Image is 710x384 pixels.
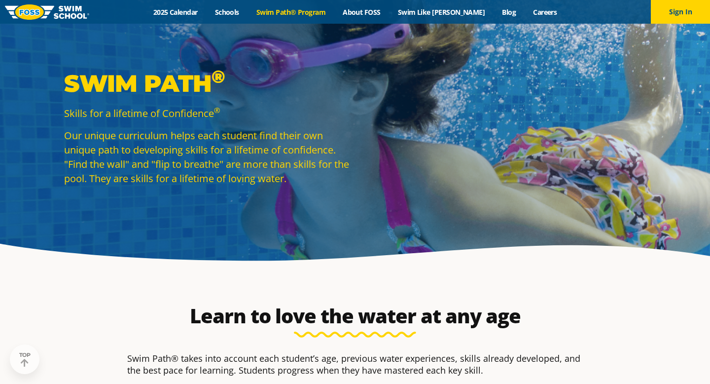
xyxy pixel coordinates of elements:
p: Skills for a lifetime of Confidence [64,106,350,120]
a: Swim Like [PERSON_NAME] [389,7,494,17]
p: Swim Path® takes into account each student’s age, previous water experiences, skills already deve... [127,352,583,376]
a: Swim Path® Program [248,7,334,17]
p: Our unique curriculum helps each student find their own unique path to developing skills for a li... [64,128,350,186]
a: Blog [494,7,525,17]
a: Schools [206,7,248,17]
img: FOSS Swim School Logo [5,4,89,20]
a: Careers [525,7,566,17]
p: Swim Path [64,69,350,98]
div: TOP [19,352,31,367]
sup: ® [214,105,220,115]
a: 2025 Calendar [144,7,206,17]
sup: ® [212,66,225,87]
h2: Learn to love the water at any age [122,304,588,328]
a: About FOSS [334,7,390,17]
